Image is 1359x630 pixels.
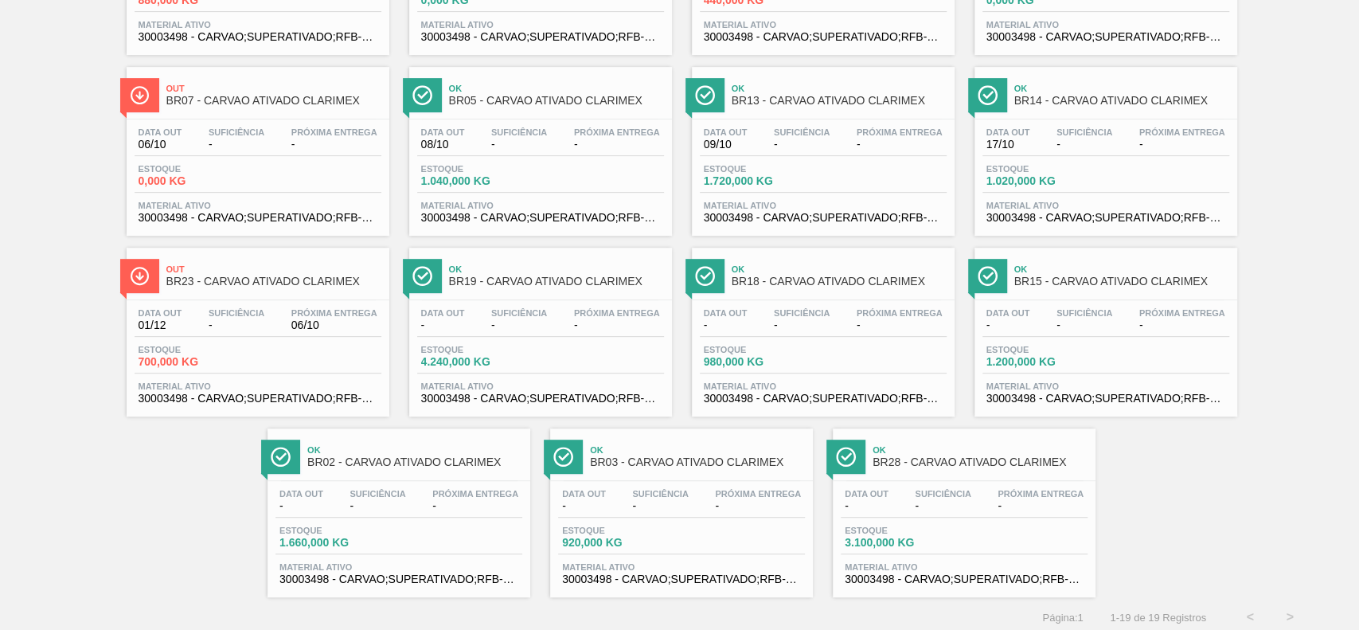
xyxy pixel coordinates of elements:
[986,164,1098,174] span: Estoque
[449,84,664,93] span: Ok
[271,447,291,467] img: Ícone
[986,201,1225,210] span: Material ativo
[538,417,821,597] a: ÍconeOkBR03 - CARVAO ATIVADO CLARIMEXData out-Suficiência-Próxima Entrega-Estoque920,000 KGMateri...
[732,84,947,93] span: Ok
[1139,127,1225,137] span: Próxima Entrega
[704,382,943,391] span: Material ativo
[998,500,1084,512] span: -
[986,175,1098,187] span: 1.020,000 KG
[139,212,377,224] span: 30003498 - CARVAO;SUPERATIVADO;RFB-SA1;
[680,55,963,236] a: ÍconeOkBR13 - CARVAO ATIVADO CLARIMEXData out09/10Suficiência-Próxima Entrega-Estoque1.720,000 KG...
[1056,308,1112,318] span: Suficiência
[986,139,1030,151] span: 17/10
[986,31,1225,43] span: 30003498 - CARVAO;SUPERATIVADO;RFB-SA1;
[421,308,465,318] span: Data out
[704,201,943,210] span: Material ativo
[774,308,830,318] span: Suficiência
[449,264,664,274] span: Ok
[774,319,830,331] span: -
[139,201,377,210] span: Material ativo
[350,500,405,512] span: -
[1014,84,1229,93] span: Ok
[491,139,547,151] span: -
[166,276,381,288] span: BR23 - CARVAO ATIVADO CLARIMEX
[695,85,715,105] img: Ícone
[421,382,660,391] span: Material ativo
[139,20,377,29] span: Material ativo
[279,500,323,512] span: -
[1139,308,1225,318] span: Próxima Entrega
[732,264,947,274] span: Ok
[432,489,518,499] span: Próxima Entrega
[279,562,518,572] span: Material ativo
[139,356,250,368] span: 700,000 KG
[1056,127,1112,137] span: Suficiência
[115,236,397,417] a: ÍconeOutBR23 - CARVAO ATIVADO CLARIMEXData out01/12Suficiência-Próxima Entrega06/10Estoque700,000...
[963,55,1245,236] a: ÍconeOkBR14 - CARVAO ATIVADO CLARIMEXData out17/10Suficiência-Próxima Entrega-Estoque1.020,000 KG...
[421,139,465,151] span: 08/10
[986,319,1030,331] span: -
[279,573,518,585] span: 30003498 - CARVAO;SUPERATIVADO;RFB-SA1;
[130,85,150,105] img: Ícone
[115,55,397,236] a: ÍconeOutBR07 - CARVAO ATIVADO CLARIMEXData out06/10Suficiência-Próxima Entrega-Estoque0,000 KGMat...
[421,175,533,187] span: 1.040,000 KG
[986,393,1225,405] span: 30003498 - CARVAO;SUPERATIVADO;RFB-SA1;
[821,417,1103,597] a: ÍconeOkBR28 - CARVAO ATIVADO CLARIMEXData out-Suficiência-Próxima Entrega-Estoque3.100,000 KGMate...
[350,489,405,499] span: Suficiência
[421,393,660,405] span: 30003498 - CARVAO;SUPERATIVADO;RFB-SA1;
[715,489,801,499] span: Próxima Entrega
[704,139,748,151] span: 09/10
[704,164,815,174] span: Estoque
[491,319,547,331] span: -
[873,456,1088,468] span: BR28 - CARVAO ATIVADO CLARIMEX
[139,127,182,137] span: Data out
[421,201,660,210] span: Material ativo
[845,537,956,549] span: 3.100,000 KG
[704,308,748,318] span: Data out
[1014,276,1229,288] span: BR15 - CARVAO ATIVADO CLARIMEX
[166,95,381,107] span: BR07 - CARVAO ATIVADO CLARIMEX
[986,308,1030,318] span: Data out
[986,127,1030,137] span: Data out
[873,445,1088,455] span: Ok
[491,308,547,318] span: Suficiência
[209,308,264,318] span: Suficiência
[845,562,1084,572] span: Material ativo
[857,139,943,151] span: -
[291,139,377,151] span: -
[421,20,660,29] span: Material ativo
[963,236,1245,417] a: ÍconeOkBR15 - CARVAO ATIVADO CLARIMEXData out-Suficiência-Próxima Entrega-Estoque1.200,000 KGMate...
[291,308,377,318] span: Próxima Entrega
[704,212,943,224] span: 30003498 - CARVAO;SUPERATIVADO;RFB-SA1;
[845,489,888,499] span: Data out
[704,319,748,331] span: -
[704,31,943,43] span: 30003498 - CARVAO;SUPERATIVADO;RFB-SA1;
[857,308,943,318] span: Próxima Entrega
[704,356,815,368] span: 980,000 KG
[1042,612,1083,624] span: Página : 1
[1014,264,1229,274] span: Ok
[732,95,947,107] span: BR13 - CARVAO ATIVADO CLARIMEX
[574,139,660,151] span: -
[715,500,801,512] span: -
[397,236,680,417] a: ÍconeOkBR19 - CARVAO ATIVADO CLARIMEXData out-Suficiência-Próxima Entrega-Estoque4.240,000 KGMate...
[836,447,856,467] img: Ícone
[139,393,377,405] span: 30003498 - CARVAO;SUPERATIVADO;RFB-SA1;
[915,500,970,512] span: -
[412,85,432,105] img: Ícone
[680,236,963,417] a: ÍconeOkBR18 - CARVAO ATIVADO CLARIMEXData out-Suficiência-Próxima Entrega-Estoque980,000 KGMateri...
[704,127,748,137] span: Data out
[421,31,660,43] span: 30003498 - CARVAO;SUPERATIVADO;RFB-SA1;
[139,164,250,174] span: Estoque
[139,175,250,187] span: 0,000 KG
[421,164,533,174] span: Estoque
[209,139,264,151] span: -
[397,55,680,236] a: ÍconeOkBR05 - CARVAO ATIVADO CLARIMEXData out08/10Suficiência-Próxima Entrega-Estoque1.040,000 KG...
[632,489,688,499] span: Suficiência
[986,382,1225,391] span: Material ativo
[986,356,1098,368] span: 1.200,000 KG
[421,345,533,354] span: Estoque
[986,212,1225,224] span: 30003498 - CARVAO;SUPERATIVADO;RFB-SA1;
[986,20,1225,29] span: Material ativo
[1056,319,1112,331] span: -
